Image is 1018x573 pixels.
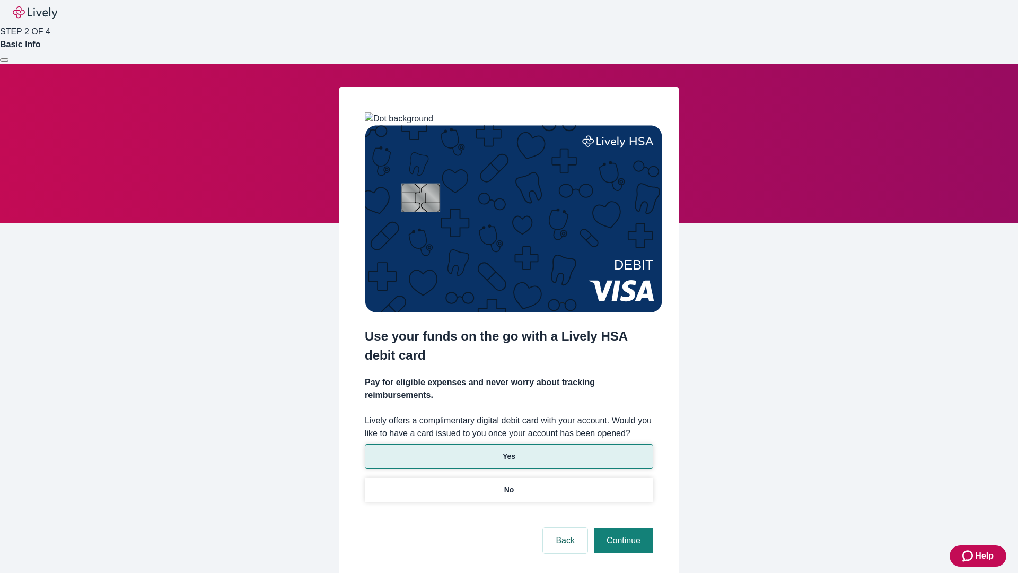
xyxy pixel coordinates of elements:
[365,376,653,402] h4: Pay for eligible expenses and never worry about tracking reimbursements.
[504,484,514,496] p: No
[503,451,515,462] p: Yes
[365,112,433,125] img: Dot background
[365,477,653,502] button: No
[594,528,653,553] button: Continue
[365,444,653,469] button: Yes
[13,6,57,19] img: Lively
[543,528,587,553] button: Back
[962,550,975,562] svg: Zendesk support icon
[950,545,1006,567] button: Zendesk support iconHelp
[365,327,653,365] h2: Use your funds on the go with a Lively HSA debit card
[365,125,662,312] img: Debit card
[365,414,653,440] label: Lively offers a complimentary digital debit card with your account. Would you like to have a card...
[975,550,994,562] span: Help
